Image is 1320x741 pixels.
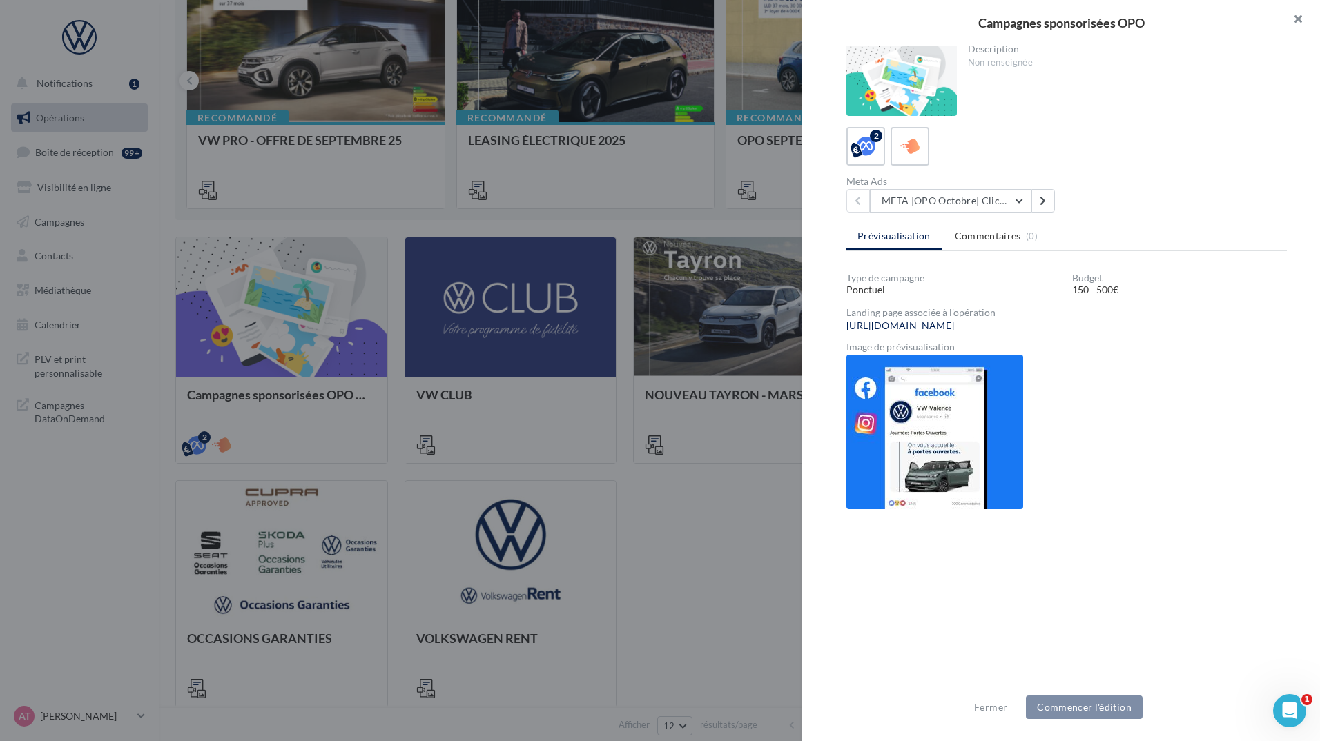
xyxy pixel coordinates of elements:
[870,130,882,142] div: 2
[846,342,1287,352] div: Image de prévisualisation
[846,273,1061,283] div: Type de campagne
[1026,230,1038,241] span: (0)
[968,44,1277,54] div: Description
[1072,273,1287,283] div: Budget
[969,699,1013,715] button: Fermer
[846,355,1023,509] img: 23bbec3b37ee6f9a6b608f1d61c2505e.jpg
[824,17,1298,29] div: Campagnes sponsorisées OPO
[1301,694,1312,705] span: 1
[846,177,1061,186] div: Meta Ads
[1072,283,1287,297] div: 150 - 500€
[846,320,954,331] a: [URL][DOMAIN_NAME]
[870,189,1031,213] button: META |OPO Octobre| Click To Map
[968,57,1277,69] div: Non renseignée
[846,283,1061,297] div: Ponctuel
[1273,694,1306,727] iframe: Intercom live chat
[955,229,1021,243] span: Commentaires
[1026,695,1143,719] button: Commencer l'édition
[846,308,1287,317] div: Landing page associée à l'opération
